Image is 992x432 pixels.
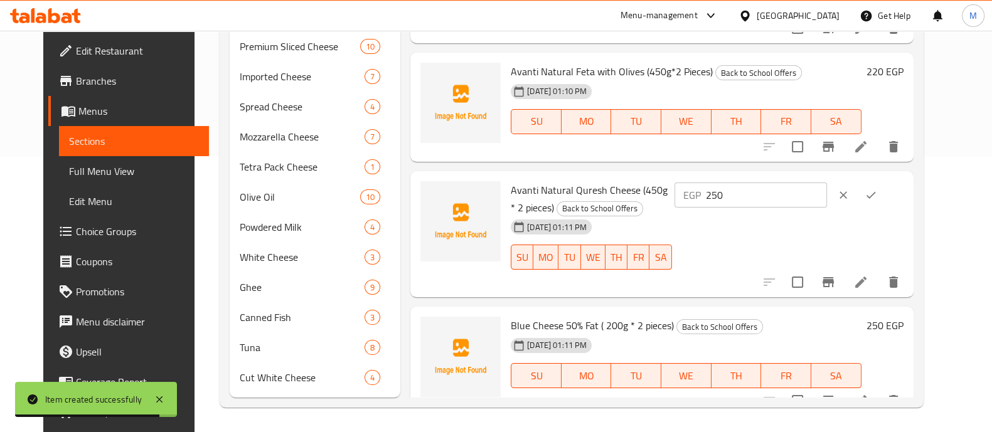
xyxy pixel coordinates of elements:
[230,61,400,92] div: Imported Cheese7
[230,362,400,392] div: Cut White Cheese4
[69,164,199,179] span: Full Menu View
[563,248,575,266] span: TU
[365,101,380,113] span: 4
[853,393,868,408] a: Edit menu item
[365,312,380,324] span: 3
[230,332,400,362] div: Tuna8
[813,386,843,416] button: Branch-specific-item
[48,307,209,337] a: Menu disclaimer
[420,63,501,143] img: Avanti Natural Feta with Olives (450g*2 Pieces)
[76,374,199,389] span: Coverage Report
[230,31,400,61] div: Premium Sliced Cheese10
[557,201,643,216] div: Back to School Offers
[878,132,909,162] button: delete
[240,340,365,355] div: Tuna
[511,62,713,81] span: Avanti Natural Feta with Olives (450g*2 Pieces)
[522,85,592,97] span: [DATE] 01:10 PM
[240,189,360,204] span: Olive Oil
[616,367,656,385] span: TU
[706,182,827,208] input: Please enter price
[766,112,806,130] span: FR
[816,367,856,385] span: SA
[59,186,209,216] a: Edit Menu
[816,112,856,130] span: SA
[878,267,909,297] button: delete
[581,245,605,270] button: WE
[59,156,209,186] a: Full Menu View
[677,320,762,334] span: Back to School Offers
[853,275,868,290] a: Edit menu item
[567,367,607,385] span: MO
[240,159,365,174] span: Tetra Pack Cheese
[557,201,643,216] span: Back to School Offers
[240,69,365,84] span: Imported Cheese
[365,129,380,144] div: items
[230,302,400,332] div: Canned Fish3
[676,319,763,334] div: Back to School Offers
[365,71,380,83] span: 7
[365,219,380,234] div: items
[365,161,380,173] span: 1
[365,69,380,84] div: items
[611,109,661,134] button: TU
[365,372,380,384] span: 4
[240,370,365,385] div: Cut White Cheese
[766,367,806,385] span: FR
[59,126,209,156] a: Sections
[516,367,557,385] span: SU
[48,337,209,367] a: Upsell
[761,109,811,134] button: FR
[240,99,365,114] div: Spread Cheese
[611,363,661,388] button: TU
[240,219,365,234] span: Powdered Milk
[365,340,380,355] div: items
[361,41,380,53] span: 10
[627,245,649,270] button: FR
[511,181,668,217] span: Avanti Natural Quresh Cheese (450g * 2 pieces)
[715,65,802,80] div: Back to School Offers
[522,339,592,351] span: [DATE] 01:11 PM
[712,109,762,134] button: TH
[360,189,380,204] div: items
[240,310,365,325] div: Canned Fish
[76,284,199,299] span: Promotions
[240,250,365,265] div: White Cheese
[649,245,671,270] button: SA
[76,404,199,419] span: Grocery Checklist
[361,191,380,203] span: 10
[616,112,656,130] span: TU
[48,367,209,397] a: Coverage Report
[365,99,380,114] div: items
[562,363,612,388] button: MO
[48,66,209,96] a: Branches
[661,109,712,134] button: WE
[240,39,360,54] span: Premium Sliced Cheese
[969,9,977,23] span: M
[365,310,380,325] div: items
[230,242,400,272] div: White Cheese3
[813,132,843,162] button: Branch-specific-item
[76,43,199,58] span: Edit Restaurant
[829,181,857,209] button: clear
[666,112,707,130] span: WE
[867,317,904,334] h6: 250 EGP
[857,181,885,209] button: ok
[511,245,533,270] button: SU
[365,280,380,295] div: items
[654,248,666,266] span: SA
[683,187,701,203] p: EGP
[420,317,501,397] img: Blue Cheese 50% Fat ( 200g * 2 pieces)
[365,370,380,385] div: items
[666,367,707,385] span: WE
[365,159,380,174] div: items
[538,248,553,266] span: MO
[811,363,861,388] button: SA
[240,280,365,295] span: Ghee
[761,363,811,388] button: FR
[365,131,380,143] span: 7
[586,248,600,266] span: WE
